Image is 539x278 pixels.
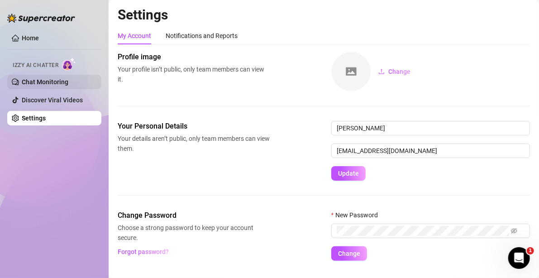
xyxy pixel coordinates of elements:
img: square-placeholder.png [332,52,371,91]
input: Enter name [331,121,530,135]
img: logo-BBDzfeDw.svg [7,14,75,23]
span: Update [338,170,359,177]
button: Change [371,64,418,79]
span: upload [378,68,385,75]
span: Your Personal Details [118,121,270,132]
input: New Password [337,226,509,236]
input: Enter new email [331,144,530,158]
h2: Settings [118,6,530,24]
span: Your profile isn’t public, only team members can view it. [118,64,270,84]
span: Change [388,68,410,75]
span: Forgot password? [118,248,169,255]
div: My Account [118,31,151,41]
a: Settings [22,115,46,122]
label: New Password [331,210,384,220]
div: Notifications and Reports [166,31,238,41]
span: Change [338,250,360,257]
button: Update [331,166,366,181]
span: Izzy AI Chatter [13,61,58,70]
button: Change [331,246,367,261]
a: Home [22,34,39,42]
span: Choose a strong password to keep your account secure. [118,223,270,243]
img: AI Chatter [62,58,76,71]
a: Chat Monitoring [22,78,68,86]
span: Change Password [118,210,270,221]
span: Profile image [118,52,270,62]
button: Forgot password? [118,244,169,259]
iframe: Intercom live chat [508,247,530,269]
span: Your details aren’t public, only team members can view them. [118,134,270,153]
span: 1 [527,247,534,254]
span: eye-invisible [511,228,517,234]
a: Discover Viral Videos [22,96,83,104]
